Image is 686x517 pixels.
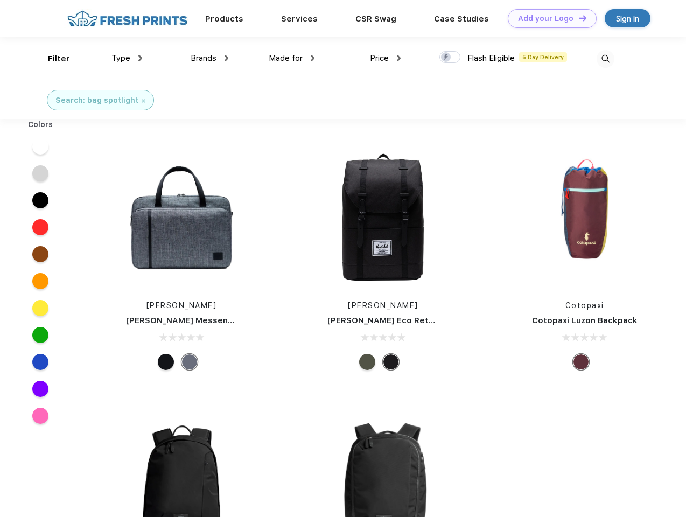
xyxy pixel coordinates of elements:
[64,9,191,28] img: fo%20logo%202.webp
[20,119,61,130] div: Colors
[383,354,399,370] div: Black
[348,301,418,310] a: [PERSON_NAME]
[397,55,401,61] img: dropdown.png
[142,99,145,103] img: filter_cancel.svg
[191,53,216,63] span: Brands
[532,316,638,325] a: Cotopaxi Luzon Backpack
[605,9,650,27] a: Sign in
[327,316,548,325] a: [PERSON_NAME] Eco Retreat 15" Computer Backpack
[573,354,589,370] div: Surprise
[55,95,138,106] div: Search: bag spotlight
[519,52,567,62] span: 5 Day Delivery
[370,53,389,63] span: Price
[467,53,515,63] span: Flash Eligible
[311,55,314,61] img: dropdown.png
[111,53,130,63] span: Type
[138,55,142,61] img: dropdown.png
[565,301,604,310] a: Cotopaxi
[146,301,217,310] a: [PERSON_NAME]
[616,12,639,25] div: Sign in
[158,354,174,370] div: Black
[359,354,375,370] div: Forest
[181,354,198,370] div: Raven Crosshatch
[110,146,253,289] img: func=resize&h=266
[126,316,242,325] a: [PERSON_NAME] Messenger
[269,53,303,63] span: Made for
[513,146,656,289] img: func=resize&h=266
[311,146,454,289] img: func=resize&h=266
[518,14,573,23] div: Add your Logo
[579,15,586,21] img: DT
[48,53,70,65] div: Filter
[597,50,614,68] img: desktop_search.svg
[205,14,243,24] a: Products
[225,55,228,61] img: dropdown.png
